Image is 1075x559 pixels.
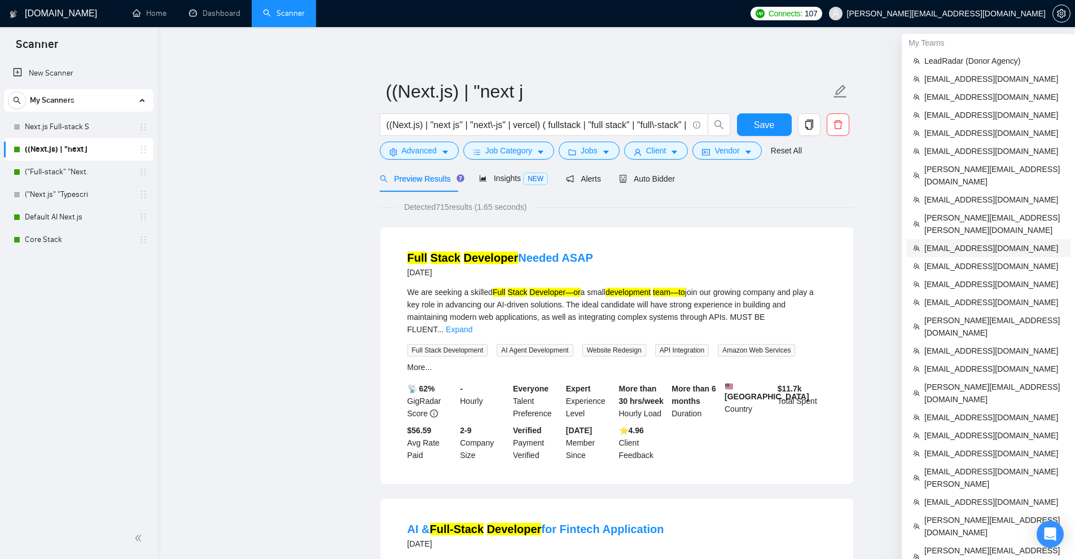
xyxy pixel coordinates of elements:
div: We are seeking a skilled a small join our growing company and play a key role in advancing our AI... [407,286,826,336]
span: [PERSON_NAME][EMAIL_ADDRESS][DOMAIN_NAME] [924,314,1064,339]
span: caret-down [670,148,678,156]
input: Scanner name... [386,77,831,105]
img: upwork-logo.png [756,9,765,18]
span: user [634,148,642,156]
div: Member Since [564,424,617,461]
span: team [913,366,920,372]
b: $ 11.7k [778,384,802,393]
span: Advanced [402,144,437,157]
span: [EMAIL_ADDRESS][DOMAIN_NAME] [924,345,1064,357]
b: 2-9 [460,426,471,435]
span: [EMAIL_ADDRESS][DOMAIN_NAME][PERSON_NAME] [924,465,1064,490]
span: Vendor [714,144,739,157]
a: Core Stack [25,228,132,251]
img: 🇺🇸 [725,382,733,390]
span: [EMAIL_ADDRESS][DOMAIN_NAME] [924,73,1064,85]
span: team [913,196,920,203]
a: Full Stack DeveloperNeeded ASAP [407,252,593,264]
mark: Full [493,288,506,297]
span: My Scanners [30,89,74,112]
span: team [913,58,920,64]
span: team [913,76,920,82]
span: team [913,245,920,252]
span: Detected 715 results (1.65 seconds) [396,201,534,213]
span: user [832,10,840,17]
span: [EMAIL_ADDRESS][DOMAIN_NAME] [924,91,1064,103]
div: [DATE] [407,266,593,279]
button: idcardVendorcaret-down [692,142,761,160]
span: API Integration [655,344,709,356]
div: Hourly Load [617,382,670,420]
span: team [913,474,920,481]
b: - [460,384,463,393]
div: Company Size [458,424,511,461]
span: 107 [805,7,817,20]
div: Duration [669,382,722,420]
a: searchScanner [263,8,305,18]
a: ((Next.js) | "next j [25,138,132,161]
span: holder [139,168,148,177]
span: [EMAIL_ADDRESS][DOMAIN_NAME] [924,127,1064,139]
li: New Scanner [4,62,153,85]
span: team [913,94,920,100]
b: Expert [566,384,591,393]
span: LeadRadar (Donor Agency) [924,55,1064,67]
button: setting [1052,5,1070,23]
button: settingAdvancedcaret-down [380,142,459,160]
span: team [913,523,920,530]
span: [EMAIL_ADDRESS][DOMAIN_NAME] [924,429,1064,442]
mark: Stack [507,288,527,297]
span: setting [1053,9,1070,18]
span: NEW [523,173,548,185]
span: caret-down [537,148,545,156]
a: ("Full-stack" "Next. [25,161,132,183]
span: team [913,263,920,270]
span: robot [619,175,627,183]
span: double-left [134,532,146,544]
button: copy [798,113,820,136]
button: barsJob Categorycaret-down [463,142,554,160]
span: delete [827,120,849,130]
div: My Teams [902,34,1075,52]
b: 📡 62% [407,384,435,393]
span: Save [754,118,774,132]
button: delete [827,113,849,136]
li: My Scanners [4,89,153,251]
span: [EMAIL_ADDRESS][DOMAIN_NAME] [924,193,1064,206]
b: [DATE] [566,426,592,435]
span: team [913,148,920,155]
span: Jobs [581,144,598,157]
span: Preview Results [380,174,461,183]
span: team [913,299,920,306]
span: team [913,414,920,421]
span: folder [568,148,576,156]
span: Alerts [566,174,601,183]
span: team [913,172,920,179]
span: team [913,347,920,354]
button: search [8,91,26,109]
span: search [708,120,730,130]
span: Insights [479,174,548,183]
a: More... [407,363,432,372]
b: More than 30 hrs/week [619,384,664,406]
span: copy [798,120,820,130]
button: folderJobscaret-down [559,142,620,160]
mark: Developer [464,252,519,264]
span: Amazon Web Services [718,344,795,356]
div: Open Intercom Messenger [1037,521,1064,548]
span: Client [646,144,666,157]
span: [EMAIL_ADDRESS][DOMAIN_NAME] [924,296,1064,309]
span: search [8,96,25,104]
span: [EMAIL_ADDRESS][DOMAIN_NAME] [924,363,1064,375]
div: Country [722,382,775,420]
div: Client Feedback [617,424,670,461]
mark: Developer—or [529,288,580,297]
div: Tooltip anchor [455,173,466,183]
a: Reset All [771,144,802,157]
button: search [708,113,730,136]
mark: Full [407,252,428,264]
span: Auto Bidder [619,174,675,183]
span: team [913,221,920,227]
span: info-circle [693,121,700,129]
b: $56.59 [407,426,432,435]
